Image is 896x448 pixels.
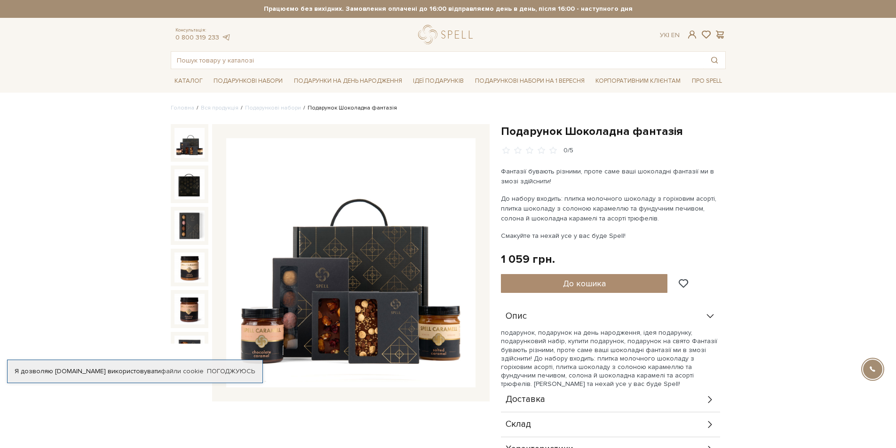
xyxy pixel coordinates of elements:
[174,211,205,241] img: Подарунок Шоколадна фантазія
[207,367,255,376] a: Погоджуюсь
[290,74,406,88] a: Подарунки на День народження
[501,274,668,293] button: До кошика
[245,104,301,111] a: Подарункові набори
[501,194,722,223] p: До набору входить: плитка молочного шоколаду з горіховим асорті, плитка шоколаду з солоною караме...
[668,31,669,39] span: |
[301,104,397,112] li: Подарунок Шоколадна фантазія
[174,252,205,283] img: Подарунок Шоколадна фантазія
[174,336,205,366] img: Подарунок Шоколадна фантазія
[501,124,726,139] h1: Подарунок Шоколадна фантазія
[171,104,194,111] a: Головна
[563,278,606,289] span: До кошика
[201,104,238,111] a: Вся продукція
[226,138,476,387] img: Подарунок Шоколадна фантазія
[471,73,588,89] a: Подарункові набори на 1 Вересня
[171,5,726,13] strong: Працюємо без вихідних. Замовлення оплачені до 16:00 відправляємо день в день, після 16:00 - насту...
[671,31,680,39] a: En
[171,74,206,88] a: Каталог
[592,73,684,89] a: Корпоративним клієнтам
[506,395,545,404] span: Доставка
[501,329,720,388] p: подарунок, подарунок на день народження, ідея подарунку, подарунковий набір, купити подарунок, по...
[210,74,286,88] a: Подарункові набори
[8,367,262,376] div: Я дозволяю [DOMAIN_NAME] використовувати
[174,169,205,199] img: Подарунок Шоколадна фантазія
[688,74,726,88] a: Про Spell
[161,367,204,375] a: файли cookie
[501,231,722,241] p: Смакуйте та нехай усе у вас буде Spell!
[409,74,468,88] a: Ідеї подарунків
[501,252,555,267] div: 1 059 грн.
[418,25,477,44] a: logo
[222,33,231,41] a: telegram
[175,33,219,41] a: 0 800 319 233
[563,146,573,155] div: 0/5
[660,31,680,39] div: Ук
[174,294,205,324] img: Подарунок Шоколадна фантазія
[171,52,704,69] input: Пошук товару у каталозі
[501,166,722,186] p: Фантазії бувають різними, проте саме ваші шоколадні фантазії ми в змозі здійснити!
[175,27,231,33] span: Консультація:
[506,312,527,321] span: Опис
[506,420,531,429] span: Склад
[704,52,725,69] button: Пошук товару у каталозі
[174,128,205,158] img: Подарунок Шоколадна фантазія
